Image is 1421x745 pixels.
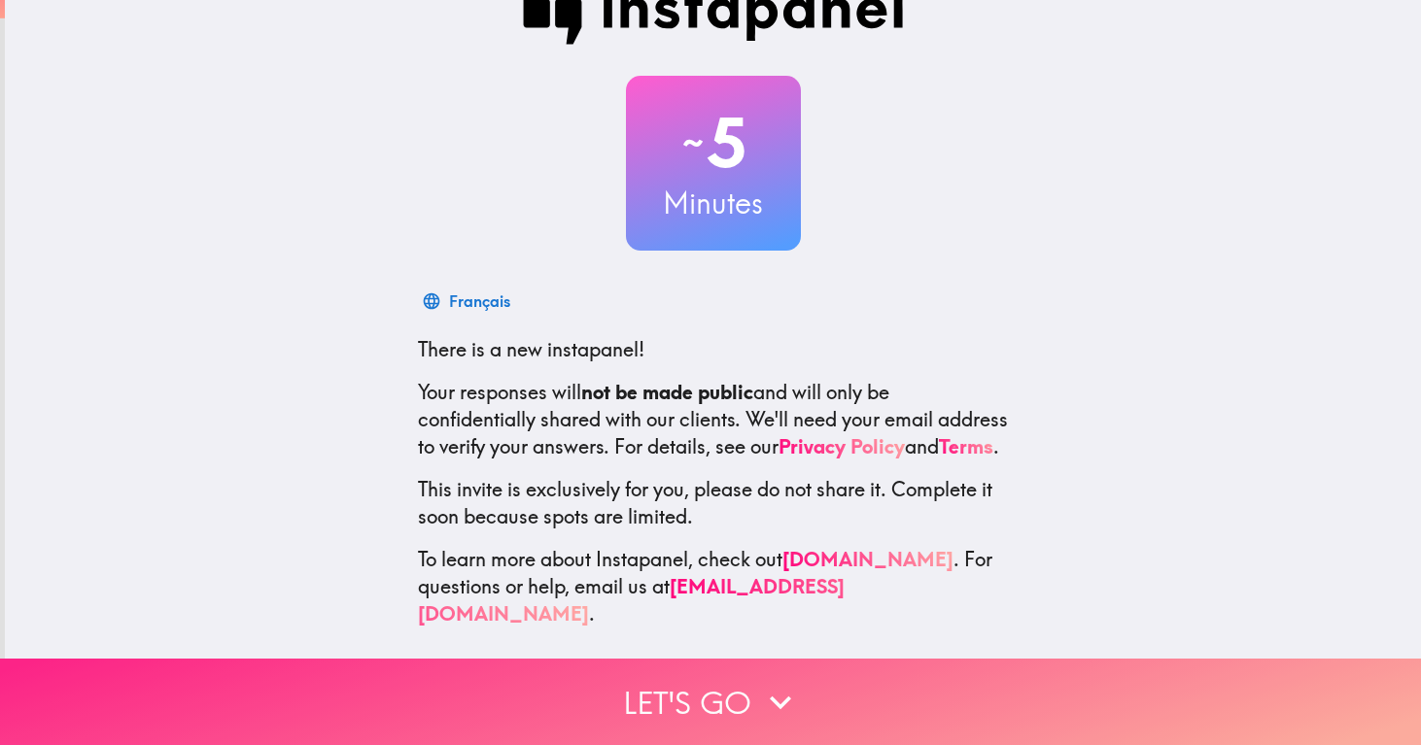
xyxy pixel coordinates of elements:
[418,337,644,361] span: There is a new instapanel!
[418,282,518,321] button: Français
[449,288,510,315] div: Français
[626,103,801,183] h2: 5
[779,434,905,458] a: Privacy Policy
[782,547,953,571] a: [DOMAIN_NAME]
[418,476,1009,530] p: This invite is exclusively for you, please do not share it. Complete it soon because spots are li...
[939,434,993,458] a: Terms
[418,574,845,626] a: [EMAIL_ADDRESS][DOMAIN_NAME]
[626,183,801,223] h3: Minutes
[679,114,707,172] span: ~
[581,380,753,404] b: not be made public
[418,546,1009,627] p: To learn more about Instapanel, check out . For questions or help, email us at .
[418,379,1009,460] p: Your responses will and will only be confidentially shared with our clients. We'll need your emai...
